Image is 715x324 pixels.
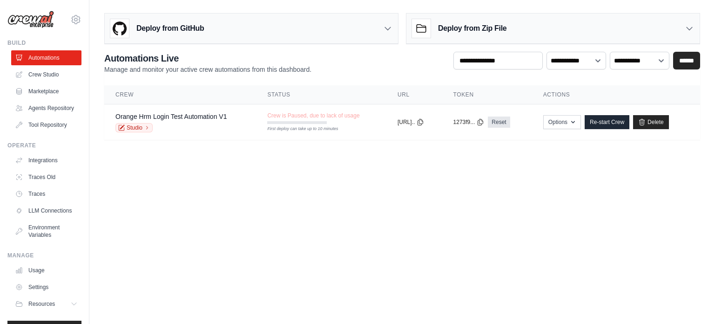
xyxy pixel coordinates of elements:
[104,65,311,74] p: Manage and monitor your active crew automations from this dashboard.
[11,117,81,132] a: Tool Repository
[11,280,81,295] a: Settings
[110,19,129,38] img: GitHub Logo
[438,23,506,34] h3: Deploy from Zip File
[11,67,81,82] a: Crew Studio
[386,85,442,104] th: URL
[104,52,311,65] h2: Automations Live
[543,115,581,129] button: Options
[11,101,81,116] a: Agents Repository
[7,39,81,47] div: Build
[256,85,386,104] th: Status
[11,203,81,218] a: LLM Connections
[136,23,204,34] h3: Deploy from GitHub
[11,263,81,278] a: Usage
[11,153,81,168] a: Integrations
[104,85,256,104] th: Crew
[488,117,510,128] a: Reset
[11,84,81,99] a: Marketplace
[585,115,629,129] a: Re-start Crew
[11,186,81,201] a: Traces
[267,126,327,132] div: First deploy can take up to 10 minutes
[11,50,81,65] a: Automations
[453,118,485,126] button: 1273f9...
[442,85,532,104] th: Token
[633,115,669,129] a: Delete
[28,300,55,308] span: Resources
[11,170,81,185] a: Traces Old
[115,113,227,120] a: Orange Hrm Login Test Automation V1
[267,112,359,119] span: Crew is Paused, due to lack of usage
[7,142,81,149] div: Operate
[11,296,81,311] button: Resources
[7,11,54,28] img: Logo
[11,220,81,242] a: Environment Variables
[7,252,81,259] div: Manage
[532,85,700,104] th: Actions
[115,123,153,132] a: Studio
